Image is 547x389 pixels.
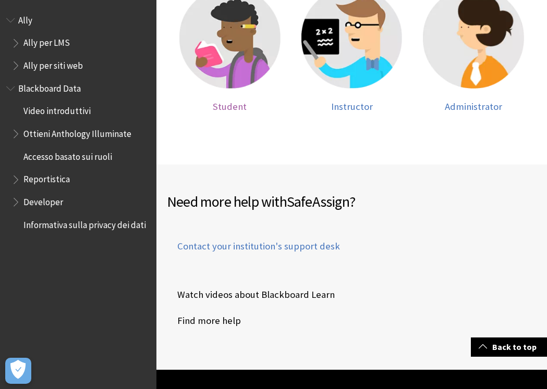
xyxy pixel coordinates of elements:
a: Find more help [167,313,241,329]
nav: Book outline for Anthology Illuminate [6,80,150,234]
span: Video introduttivi [23,103,91,117]
a: Back to top [471,337,547,357]
span: Blackboard Data [18,80,81,94]
span: Reportistica [23,171,70,185]
span: Ottieni Anthology Illuminate [23,125,131,139]
h2: Need more help with ? [167,191,537,212]
span: Student [213,101,247,112]
span: Ally [18,11,32,26]
span: Administrator [445,101,502,112]
span: Accesso basato sui ruoli [23,148,112,162]
span: Ally per siti web [23,57,83,71]
span: Instructor [331,101,373,112]
span: SafeAssign [287,192,349,211]
a: Watch videos about Blackboard Learn [167,287,335,303]
nav: Book outline for Anthology Ally Help [6,11,150,74]
a: Contact your institution's support desk [167,240,340,266]
button: Apri preferenze [5,358,31,384]
span: Developer [23,193,63,207]
span: Contact your institution's support desk [167,240,340,253]
span: Ally per LMS [23,34,70,48]
span: Informativa sulla privacy dei dati [23,216,146,230]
